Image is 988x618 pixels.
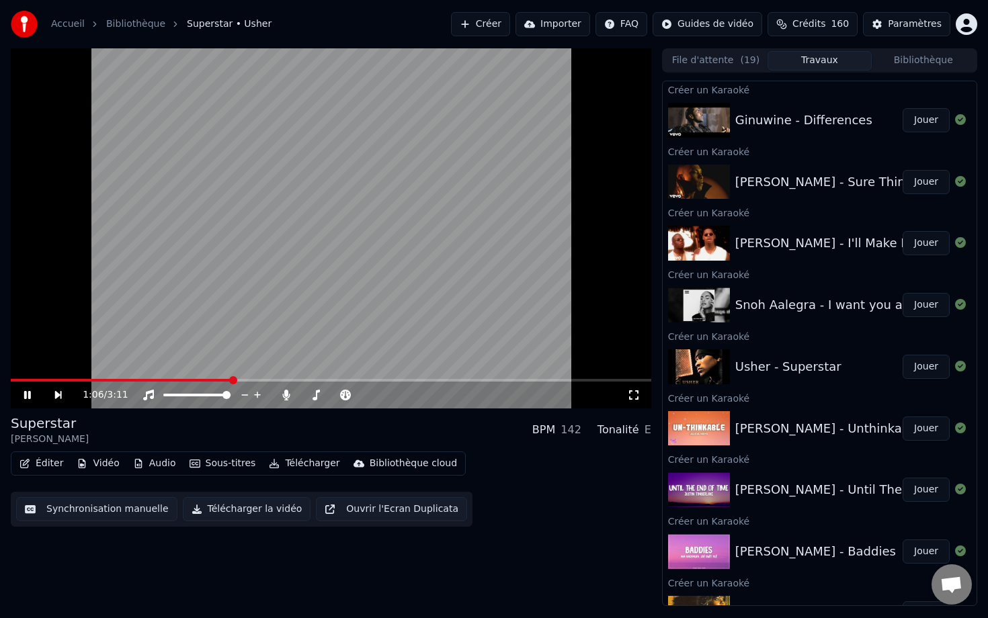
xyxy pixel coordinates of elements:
[370,457,457,470] div: Bibliothèque cloud
[107,388,128,402] span: 3:11
[14,454,69,473] button: Éditer
[11,414,89,433] div: Superstar
[735,296,938,314] div: Snoh Aalegra - I want you around
[903,231,950,255] button: Jouer
[532,422,555,438] div: BPM
[863,12,950,36] button: Paramètres
[903,293,950,317] button: Jouer
[903,539,950,564] button: Jouer
[735,111,872,130] div: Ginuwine - Differences
[663,574,977,590] div: Créer un Karaoké
[903,478,950,502] button: Jouer
[663,143,977,159] div: Créer un Karaoké
[903,108,950,132] button: Jouer
[663,81,977,97] div: Créer un Karaoké
[664,51,768,71] button: File d'attente
[888,17,942,31] div: Paramètres
[872,51,975,71] button: Bibliothèque
[903,416,950,441] button: Jouer
[735,542,896,561] div: [PERSON_NAME] - Baddies
[663,513,977,529] div: Créer un Karaoké
[735,234,971,253] div: [PERSON_NAME] - I'll Make Love To You
[792,17,825,31] span: Crédits
[663,390,977,406] div: Créer un Karaoké
[83,388,115,402] div: /
[663,451,977,467] div: Créer un Karaoké
[645,422,651,438] div: E
[516,12,590,36] button: Importer
[768,12,858,36] button: Crédits160
[831,17,849,31] span: 160
[598,422,639,438] div: Tonalité
[740,54,759,67] span: ( 19 )
[187,17,272,31] span: Superstar • Usher
[51,17,272,31] nav: breadcrumb
[316,497,467,521] button: Ouvrir l'Ecran Duplicata
[11,11,38,38] img: youka
[903,355,950,379] button: Jouer
[128,454,181,473] button: Audio
[663,204,977,220] div: Créer un Karaoké
[735,480,980,499] div: [PERSON_NAME] - Until The End Of Time
[184,454,261,473] button: Sous-titres
[51,17,85,31] a: Accueil
[561,422,581,438] div: 142
[663,328,977,344] div: Créer un Karaoké
[11,433,89,446] div: [PERSON_NAME]
[595,12,647,36] button: FAQ
[71,454,124,473] button: Vidéo
[106,17,165,31] a: Bibliothèque
[16,497,177,521] button: Synchronisation manuelle
[735,173,913,191] div: [PERSON_NAME] - Sure Thing
[932,564,972,605] div: Ouvrir le chat
[768,51,871,71] button: Travaux
[183,497,311,521] button: Télécharger la vidéo
[653,12,762,36] button: Guides de vidéo
[903,170,950,194] button: Jouer
[663,266,977,282] div: Créer un Karaoké
[451,12,510,36] button: Créer
[83,388,104,402] span: 1:06
[735,357,841,376] div: Usher - Superstar
[263,454,345,473] button: Télécharger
